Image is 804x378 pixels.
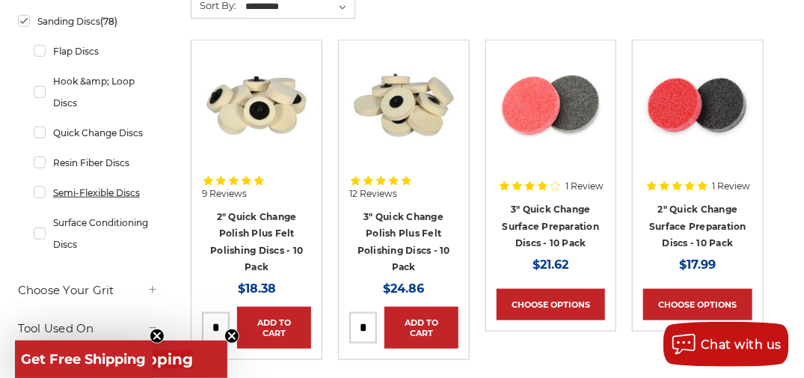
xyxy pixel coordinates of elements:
button: Chat with us [663,322,789,367]
button: Close teaser [224,329,239,344]
a: Choose Options [497,289,606,320]
span: Get Free Shipping [22,351,147,368]
a: Add to Cart [384,307,458,349]
a: Choose Options [643,289,752,320]
a: 3" Quick Change Surface Preparation Discs - 10 Pack [503,204,600,249]
a: Quick Change Discs [34,120,159,146]
h5: Tool Used On [18,320,159,338]
a: Add to Cart [237,307,311,349]
span: $18.38 [238,281,276,296]
a: Sanding Discs [18,8,159,34]
button: Close teaser [150,329,165,344]
a: 3" Quick Change Polish Plus Felt Polishing Discs - 10 Pack [357,211,450,273]
img: 3 inch polishing felt roloc discs [349,51,458,160]
span: 12 Reviews [349,189,397,198]
span: 9 Reviews [202,189,247,198]
h5: Choose Your Grit [18,281,159,299]
a: 2" Quick Change Surface Preparation Discs - 10 Pack [649,204,746,249]
span: Chat with us [701,338,782,352]
a: 2" Quick Change Polish Plus Felt Polishing Discs - 10 Pack [210,211,303,273]
span: 1 Review [565,182,604,191]
div: Get Free ShippingClose teaser [15,341,153,378]
a: Flap Discs [34,38,159,64]
a: Surface Conditioning Discs [34,210,159,257]
img: 3 inch surface preparation discs [497,51,606,160]
a: Semi-Flexible Discs [34,180,159,206]
div: Get Free ShippingClose teaser [15,341,227,378]
span: $24.86 [383,281,424,296]
span: $21.62 [533,257,568,272]
span: $17.99 [680,257,716,272]
span: (78) [100,16,117,27]
span: 1 Review [713,182,751,191]
img: 2 inch surface preparation discs [643,51,752,160]
a: Resin Fiber Discs [34,150,159,176]
img: 2" Roloc Polishing Felt Discs [202,51,311,160]
a: Hook &amp; Loop Discs [34,68,159,116]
